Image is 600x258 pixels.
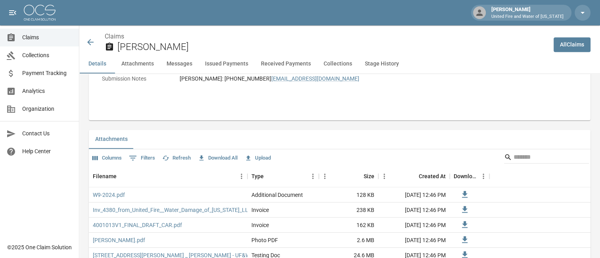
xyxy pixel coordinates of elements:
[247,165,319,187] div: Type
[22,147,73,156] span: Help Center
[79,54,115,73] button: Details
[90,152,124,164] button: Select columns
[454,165,477,187] div: Download
[504,151,589,165] div: Search
[93,221,182,229] a: 4001013V1_FINAL_DRAFT_CAR.pdf
[319,218,378,233] div: 162 KB
[251,191,303,199] div: Additional Document
[419,165,446,187] div: Created At
[196,152,240,164] button: Download All
[117,41,547,53] h2: [PERSON_NAME]
[98,71,170,87] p: Submission Notes
[477,170,489,182] button: Menu
[251,206,269,214] div: Invoice
[89,130,590,149] div: related-list tabs
[251,221,269,229] div: Invoice
[364,165,374,187] div: Size
[271,75,359,82] a: [EMAIL_ADDRESS][DOMAIN_NAME]
[180,75,359,83] div: [PERSON_NAME]: [PHONE_NUMBER]
[105,33,124,40] a: Claims
[378,233,450,248] div: [DATE] 12:46 PM
[236,170,247,182] button: Menu
[307,170,319,182] button: Menu
[89,130,134,149] button: Attachments
[7,243,72,251] div: © 2025 One Claim Solution
[160,54,199,73] button: Messages
[22,33,73,42] span: Claims
[24,5,56,21] img: ocs-logo-white-transparent.png
[127,152,157,164] button: Show filters
[491,13,564,20] p: United Fire and Water of [US_STATE]
[378,202,450,218] div: [DATE] 12:46 PM
[255,54,317,73] button: Received Payments
[319,187,378,202] div: 128 KB
[93,191,125,199] a: W9-2024.pdf
[22,51,73,60] span: Collections
[22,87,73,95] span: Analytics
[22,69,73,77] span: Payment Tracking
[378,170,390,182] button: Menu
[319,233,378,248] div: 2.6 MB
[105,32,547,41] nav: breadcrumb
[251,165,264,187] div: Type
[450,165,489,187] div: Download
[115,54,160,73] button: Attachments
[160,152,193,164] button: Refresh
[93,236,145,244] a: [PERSON_NAME].pdf
[22,105,73,113] span: Organization
[199,54,255,73] button: Issued Payments
[378,218,450,233] div: [DATE] 12:46 PM
[319,202,378,218] div: 238 KB
[554,37,590,52] a: AllClaims
[358,54,405,73] button: Stage History
[317,54,358,73] button: Collections
[89,165,247,187] div: Filename
[251,236,278,244] div: Photo PDF
[79,54,600,73] div: anchor tabs
[378,187,450,202] div: [DATE] 12:46 PM
[22,129,73,138] span: Contact Us
[319,170,331,182] button: Menu
[93,165,117,187] div: Filename
[488,6,567,20] div: [PERSON_NAME]
[243,152,273,164] button: Upload
[319,165,378,187] div: Size
[5,5,21,21] button: open drawer
[93,206,280,214] a: Inv_4380_from_United_Fire__Water_Damage_of_[US_STATE]_LLC_39088.pdf
[378,165,450,187] div: Created At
